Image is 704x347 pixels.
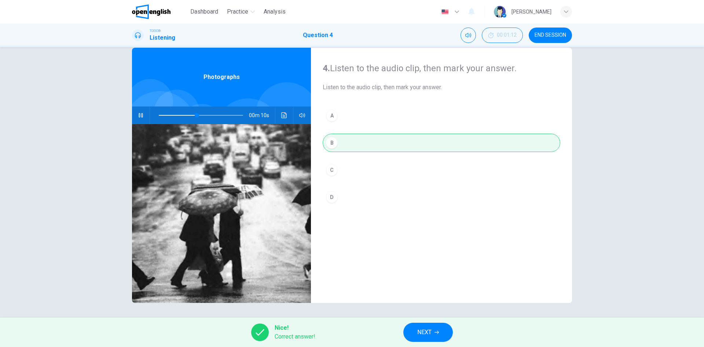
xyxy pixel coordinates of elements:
[511,7,551,16] div: [PERSON_NAME]
[249,106,275,124] span: 00m 10s
[278,106,290,124] button: Click to see the audio transcription
[203,73,240,82] span: Photographs
[482,28,523,43] div: Hide
[417,327,432,337] span: NEXT
[224,5,258,18] button: Practice
[132,124,311,303] img: Photographs
[132,4,170,19] img: OpenEnglish logo
[275,323,315,332] span: Nice!
[482,28,523,43] button: 00:01:12
[132,4,187,19] a: OpenEnglish logo
[264,7,286,16] span: Analysis
[461,28,476,43] div: Mute
[261,5,289,18] button: Analysis
[440,9,450,15] img: en
[323,62,560,74] h4: Listen to the audio clip, then mark your answer.
[187,5,221,18] button: Dashboard
[275,332,315,341] span: Correct answer!
[303,31,333,40] h1: Question 4
[323,83,560,92] span: Listen to the audio clip, then mark your answer.
[190,7,218,16] span: Dashboard
[535,32,566,38] span: END SESSION
[227,7,248,16] span: Practice
[323,63,330,73] strong: 4.
[150,33,175,42] h1: Listening
[403,323,453,342] button: NEXT
[529,28,572,43] button: END SESSION
[494,6,506,18] img: Profile picture
[497,32,517,38] span: 00:01:12
[150,28,161,33] span: TOEIC®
